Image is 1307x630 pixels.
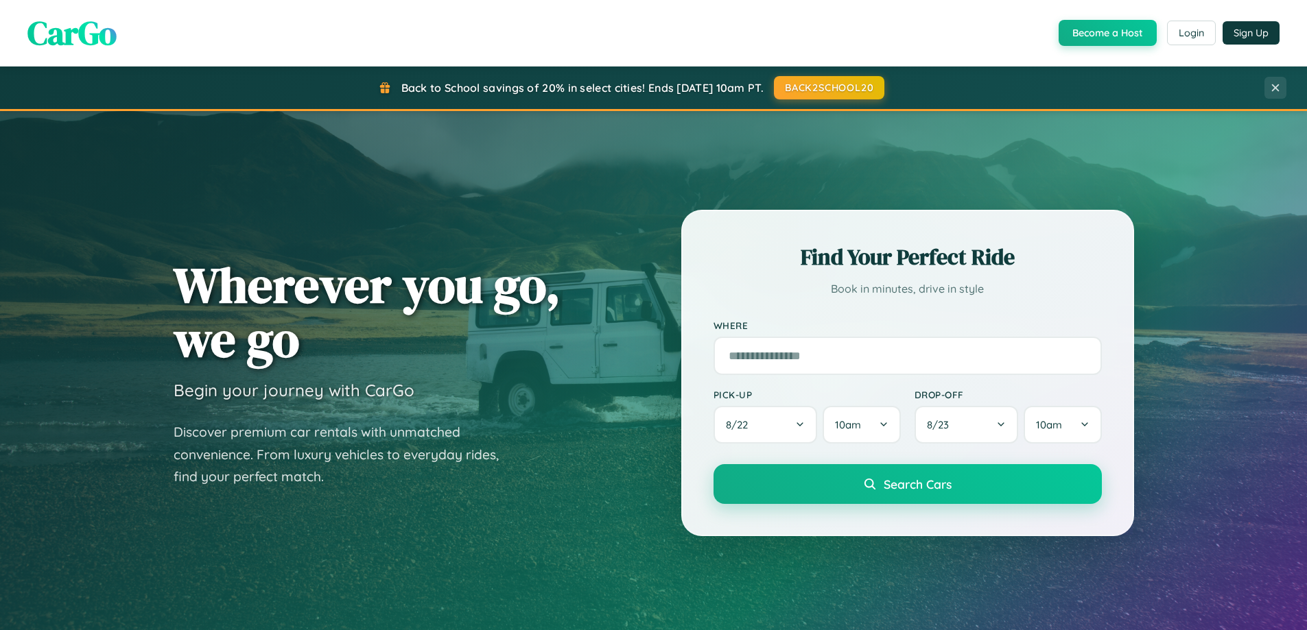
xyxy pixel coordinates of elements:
button: 10am [1024,406,1101,444]
p: Book in minutes, drive in style [714,279,1102,299]
h1: Wherever you go, we go [174,258,561,366]
button: Become a Host [1059,20,1157,46]
h2: Find Your Perfect Ride [714,242,1102,272]
button: 10am [823,406,900,444]
button: Sign Up [1223,21,1280,45]
span: Back to School savings of 20% in select cities! Ends [DATE] 10am PT. [401,81,764,95]
button: Search Cars [714,464,1102,504]
label: Where [714,319,1102,331]
span: 8 / 22 [726,418,755,431]
button: BACK2SCHOOL20 [774,76,884,99]
p: Discover premium car rentals with unmatched convenience. From luxury vehicles to everyday rides, ... [174,421,517,488]
span: 10am [835,418,861,431]
span: CarGo [27,10,117,56]
span: Search Cars [884,476,952,492]
button: Login [1167,21,1216,45]
label: Pick-up [714,389,901,400]
button: 8/22 [714,406,818,444]
h3: Begin your journey with CarGo [174,380,414,400]
span: 10am [1036,418,1062,431]
span: 8 / 23 [927,418,956,431]
button: 8/23 [915,406,1019,444]
label: Drop-off [915,389,1102,400]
